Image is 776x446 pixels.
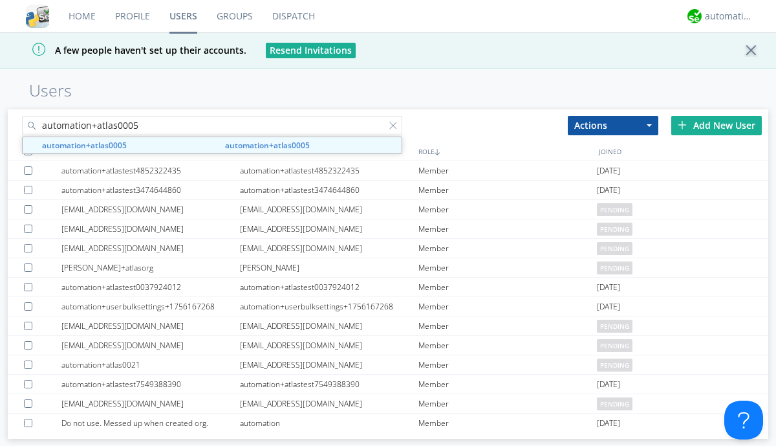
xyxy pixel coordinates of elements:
span: pending [597,359,632,372]
div: [EMAIL_ADDRESS][DOMAIN_NAME] [61,336,240,355]
a: [EMAIL_ADDRESS][DOMAIN_NAME][EMAIL_ADDRESS][DOMAIN_NAME]Memberpending [8,317,768,336]
div: Member [418,219,597,238]
span: pending [597,339,632,352]
div: automation+atlastest4852322435 [240,161,418,180]
div: Member [418,239,597,258]
div: [PERSON_NAME]+atlasorg [61,258,240,277]
span: pending [597,223,632,236]
a: [EMAIL_ADDRESS][DOMAIN_NAME][EMAIL_ADDRESS][DOMAIN_NAME]Memberpending [8,239,768,258]
div: [EMAIL_ADDRESS][DOMAIN_NAME] [240,219,418,238]
a: [EMAIL_ADDRESS][DOMAIN_NAME][EMAIL_ADDRESS][DOMAIN_NAME]Memberpending [8,394,768,414]
div: [EMAIL_ADDRESS][DOMAIN_NAME] [240,200,418,219]
div: automation+userbulksettings+1756167268 [61,297,240,316]
div: automation+atlastest7549388390 [61,375,240,394]
div: [EMAIL_ADDRESS][DOMAIN_NAME] [61,394,240,413]
div: [EMAIL_ADDRESS][DOMAIN_NAME] [240,394,418,413]
div: automation+atlastest3474644860 [61,181,240,199]
span: pending [597,320,632,333]
a: [EMAIL_ADDRESS][DOMAIN_NAME][EMAIL_ADDRESS][DOMAIN_NAME]Memberpending [8,200,768,219]
a: Do not use. Messed up when created org.automationMember[DATE] [8,414,768,433]
a: [PERSON_NAME]+atlasorg[PERSON_NAME]Memberpending [8,258,768,278]
div: ROLE [415,142,596,161]
div: [EMAIL_ADDRESS][DOMAIN_NAME] [240,355,418,374]
a: automation+atlastest3474644860automation+atlastest3474644860Member[DATE] [8,181,768,200]
div: Member [418,258,597,277]
div: automation [240,414,418,432]
img: cddb5a64eb264b2086981ab96f4c1ba7 [26,5,49,28]
div: [EMAIL_ADDRESS][DOMAIN_NAME] [61,219,240,238]
div: Member [418,375,597,394]
span: [DATE] [597,414,620,433]
div: automation+atlastest3474644860 [240,181,418,199]
div: automation+userbulksettings+1756167268 [240,297,418,316]
strong: automation+atlas0005 [225,140,310,151]
div: Member [418,200,597,219]
div: [EMAIL_ADDRESS][DOMAIN_NAME] [240,336,418,355]
div: automation+atlastest0037924012 [61,278,240,296]
div: JOINED [596,142,776,161]
div: Member [418,355,597,374]
div: [EMAIL_ADDRESS][DOMAIN_NAME] [240,239,418,258]
input: Search users [22,116,402,135]
div: Do not use. Messed up when created org. [61,414,240,432]
span: [DATE] [597,181,620,200]
span: pending [597,242,632,255]
span: pending [597,203,632,216]
a: automation+atlastest0037924012automation+atlastest0037924012Member[DATE] [8,278,768,297]
div: automation+atlastest0037924012 [240,278,418,296]
div: automation+atlas [705,10,753,23]
div: [EMAIL_ADDRESS][DOMAIN_NAME] [240,317,418,335]
div: [EMAIL_ADDRESS][DOMAIN_NAME] [61,239,240,258]
div: Member [418,317,597,335]
div: Member [418,278,597,296]
span: A few people haven't set up their accounts. [10,44,246,56]
a: automation+atlas0021[EMAIL_ADDRESS][DOMAIN_NAME]Memberpending [8,355,768,375]
a: automation+atlastest4852322435automation+atlastest4852322435Member[DATE] [8,161,768,181]
div: [EMAIL_ADDRESS][DOMAIN_NAME] [61,200,240,219]
div: automation+atlas0021 [61,355,240,374]
div: Add New User [671,116,762,135]
iframe: Toggle Customer Support [724,401,763,440]
div: automation+atlastest4852322435 [61,161,240,180]
a: automation+atlastest7549388390automation+atlastest7549388390Member[DATE] [8,375,768,394]
span: pending [597,262,632,274]
a: [EMAIL_ADDRESS][DOMAIN_NAME][EMAIL_ADDRESS][DOMAIN_NAME]Memberpending [8,219,768,239]
div: [EMAIL_ADDRESS][DOMAIN_NAME] [61,317,240,335]
div: Member [418,181,597,199]
div: Member [418,414,597,432]
div: Member [418,394,597,413]
a: [EMAIL_ADDRESS][DOMAIN_NAME][EMAIL_ADDRESS][DOMAIN_NAME]Memberpending [8,336,768,355]
span: [DATE] [597,375,620,394]
strong: automation+atlas0005 [42,140,127,151]
div: Member [418,161,597,180]
button: Actions [568,116,658,135]
span: pending [597,397,632,410]
div: [PERSON_NAME] [240,258,418,277]
span: [DATE] [597,161,620,181]
span: [DATE] [597,278,620,297]
span: [DATE] [597,297,620,317]
div: automation+atlastest7549388390 [240,375,418,394]
a: automation+userbulksettings+1756167268automation+userbulksettings+1756167268Member[DATE] [8,297,768,317]
div: Member [418,336,597,355]
div: Member [418,297,597,316]
img: plus.svg [678,120,687,129]
img: d2d01cd9b4174d08988066c6d424eccd [687,9,702,23]
button: Resend Invitations [266,43,356,58]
